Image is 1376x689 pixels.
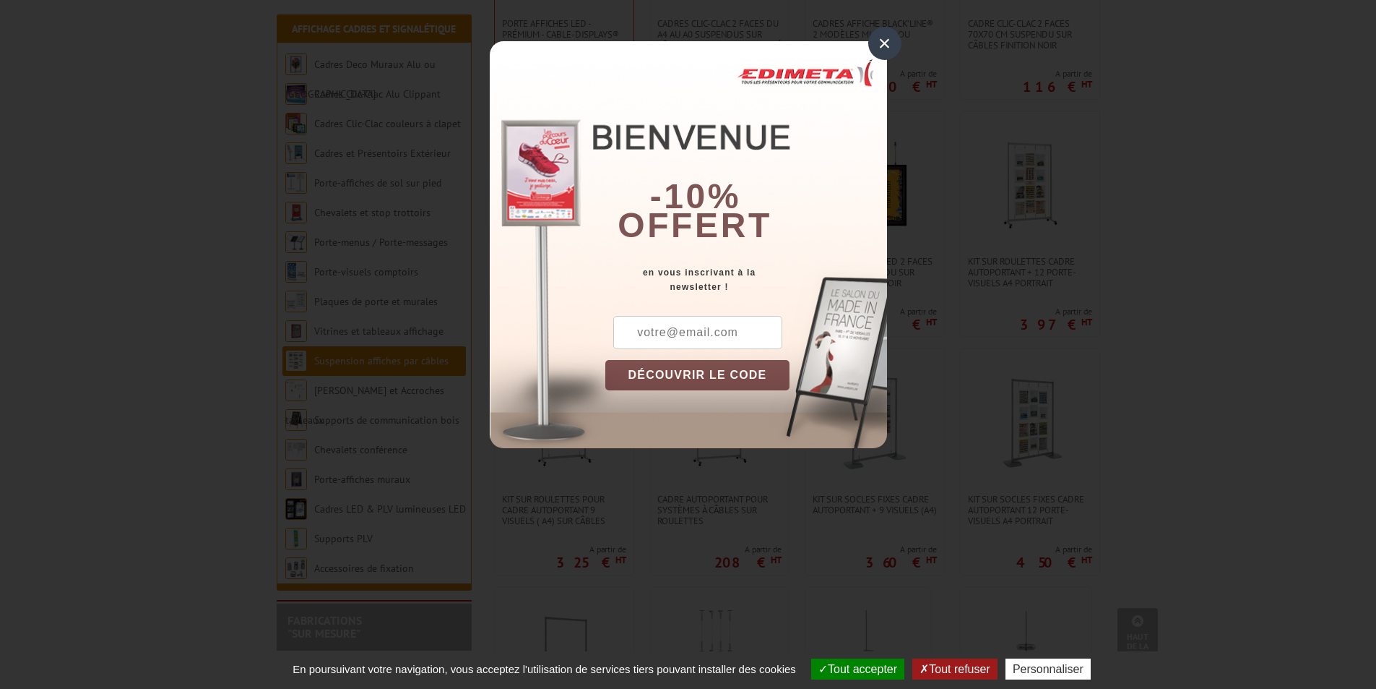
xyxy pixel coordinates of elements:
[912,659,997,680] button: Tout refuser
[613,316,782,349] input: votre@email.com
[1005,659,1091,680] button: Personnaliser (fenêtre modale)
[650,177,741,215] b: -10%
[605,265,887,294] div: en vous inscrivant à la newsletter !
[605,360,790,390] button: DÉCOUVRIR LE CODE
[868,27,901,60] div: ×
[285,663,803,675] span: En poursuivant votre navigation, vous acceptez l'utilisation de services tiers pouvant installer ...
[618,206,772,244] font: offert
[811,659,904,680] button: Tout accepter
